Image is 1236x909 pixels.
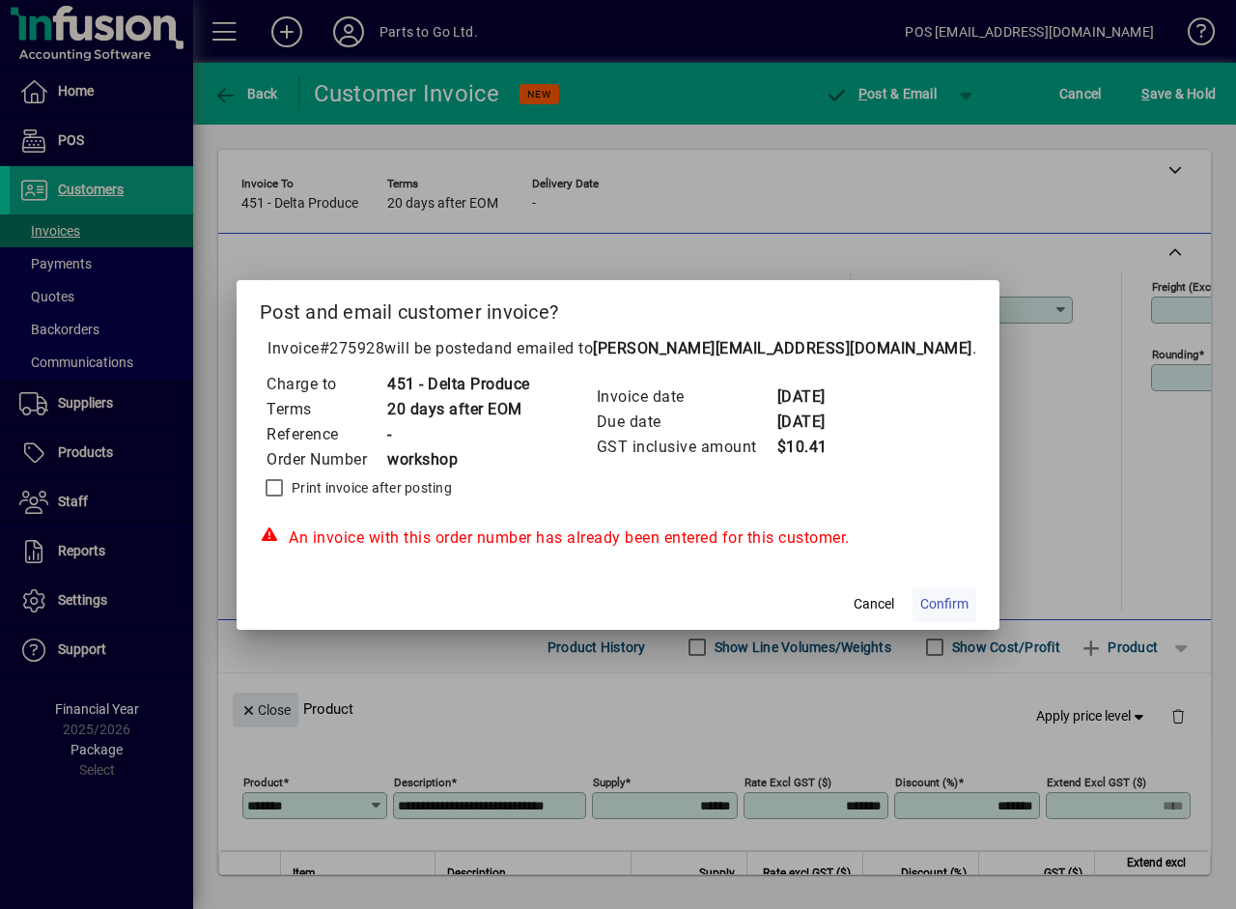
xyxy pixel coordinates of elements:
[386,422,530,447] td: -
[386,447,530,472] td: workshop
[593,339,972,357] b: [PERSON_NAME][EMAIL_ADDRESS][DOMAIN_NAME]
[266,447,386,472] td: Order Number
[485,339,972,357] span: and emailed to
[266,422,386,447] td: Reference
[237,280,999,336] h2: Post and email customer invoice?
[386,372,530,397] td: 451 - Delta Produce
[596,435,776,460] td: GST inclusive amount
[596,410,776,435] td: Due date
[843,587,905,622] button: Cancel
[920,594,969,614] span: Confirm
[776,435,854,460] td: $10.41
[913,587,976,622] button: Confirm
[288,478,452,497] label: Print invoice after posting
[596,384,776,410] td: Invoice date
[386,397,530,422] td: 20 days after EOM
[260,337,976,360] p: Invoice will be posted .
[266,372,386,397] td: Charge to
[266,397,386,422] td: Terms
[854,594,894,614] span: Cancel
[320,339,385,357] span: #275928
[776,384,854,410] td: [DATE]
[260,526,976,550] div: An invoice with this order number has already been entered for this customer.
[776,410,854,435] td: [DATE]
